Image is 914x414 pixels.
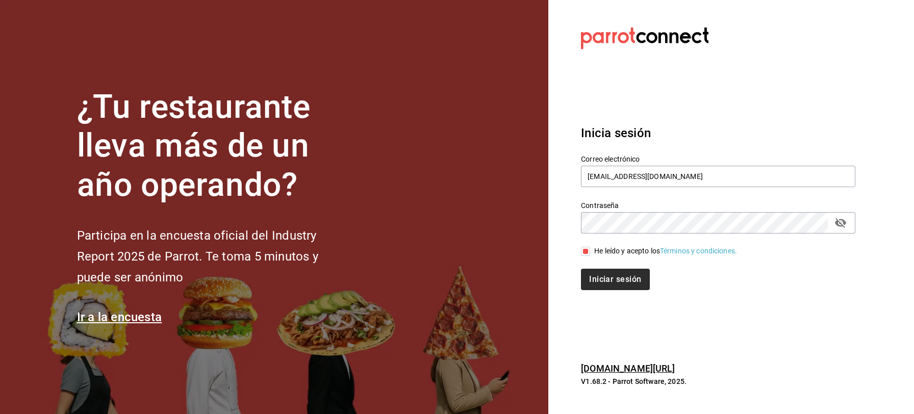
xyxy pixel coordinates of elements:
[581,201,855,209] label: Contraseña
[594,246,737,256] div: He leído y acepto los
[581,363,675,374] a: [DOMAIN_NAME][URL]
[77,225,352,288] h2: Participa en la encuesta oficial del Industry Report 2025 de Parrot. Te toma 5 minutos y puede se...
[581,376,855,386] p: V1.68.2 - Parrot Software, 2025.
[581,124,855,142] h3: Inicia sesión
[77,88,352,205] h1: ¿Tu restaurante lleva más de un año operando?
[660,247,737,255] a: Términos y condiciones.
[77,310,162,324] a: Ir a la encuesta
[581,155,855,162] label: Correo electrónico
[832,214,849,231] button: passwordField
[581,166,855,187] input: Ingresa tu correo electrónico
[581,269,649,290] button: Iniciar sesión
